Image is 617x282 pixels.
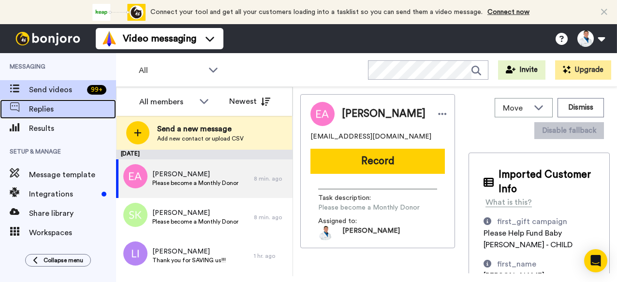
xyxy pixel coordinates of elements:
a: Connect now [487,9,529,15]
div: All members [139,96,194,108]
span: [PERSON_NAME] [152,169,238,179]
span: Connect your tool and get all your customers loading into a tasklist so you can send them a video... [150,9,483,15]
img: sk.png [123,203,147,227]
span: [PERSON_NAME] [152,247,226,256]
span: Results [29,123,116,134]
span: Please Help Fund Baby [PERSON_NAME] - CHILD [484,229,573,249]
span: Task description : [318,193,386,203]
span: [PERSON_NAME] [342,107,426,121]
span: Message template [29,169,116,181]
div: first_name [497,258,536,270]
span: [PERSON_NAME] [152,208,238,218]
img: 667893c3-7ce1-4316-962d-8975be32b806-1602196774.jpg [318,226,333,240]
span: [PERSON_NAME] [484,272,544,280]
img: ea.png [123,164,147,188]
img: li.png [123,241,147,266]
span: Move [503,102,529,114]
img: vm-color.svg [102,31,117,46]
span: Share library [29,208,116,219]
span: Collapse menu [44,256,83,264]
span: Add new contact or upload CSV [157,135,244,142]
span: Replies [29,103,116,115]
img: bj-logo-header-white.svg [12,32,84,45]
span: Imported Customer Info [499,168,595,197]
span: Workspaces [29,227,116,239]
span: Please become a Monthly Donor [318,203,420,212]
div: 8 min. ago [254,175,288,183]
div: first_gift campaign [497,216,567,227]
span: Send a new message [157,123,244,135]
span: [EMAIL_ADDRESS][DOMAIN_NAME] [310,132,431,141]
button: Invite [498,60,545,80]
button: Upgrade [555,60,611,80]
span: Send videos [29,84,83,96]
span: Video messaging [123,32,196,45]
div: 99 + [87,85,106,95]
img: Image of Ezequiel Arriaga [310,102,335,126]
span: Integrations [29,188,98,200]
div: 1 hr. ago [254,252,288,260]
span: Thank you for SAVING us!!! [152,256,226,264]
span: Please become a Monthly Donor [152,179,238,187]
div: 8 min. ago [254,213,288,221]
div: What is this? [485,197,532,208]
span: Assigned to: [318,216,386,226]
button: Disable fallback [534,122,604,139]
div: Open Intercom Messenger [584,249,607,272]
div: [DATE] [116,150,293,159]
span: All [139,65,204,76]
button: Record [310,149,445,174]
span: Please become a Monthly Donor [152,218,238,226]
span: [PERSON_NAME] [342,226,400,240]
div: animation [92,4,146,21]
button: Dismiss [558,98,604,117]
button: Newest [222,92,278,111]
button: Collapse menu [25,254,91,267]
